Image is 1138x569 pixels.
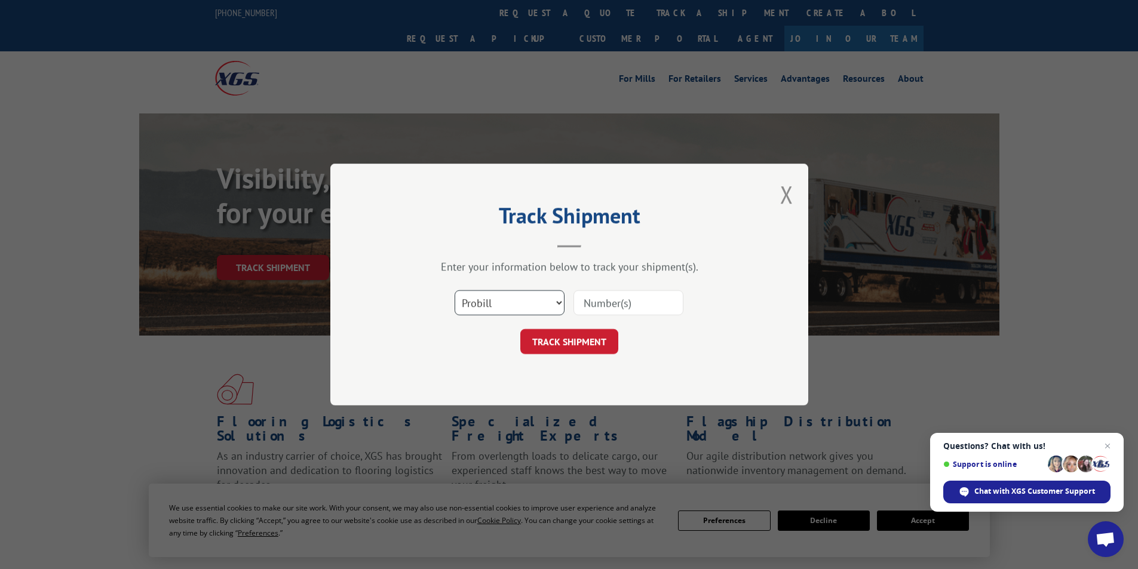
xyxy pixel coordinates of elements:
[573,290,683,315] input: Number(s)
[974,486,1095,497] span: Chat with XGS Customer Support
[943,460,1044,469] span: Support is online
[390,260,749,273] div: Enter your information below to track your shipment(s).
[943,441,1111,451] span: Questions? Chat with us!
[943,481,1111,503] div: Chat with XGS Customer Support
[390,207,749,230] h2: Track Shipment
[780,179,793,210] button: Close modal
[1100,439,1115,453] span: Close chat
[1088,521,1124,557] div: Open chat
[520,329,618,354] button: TRACK SHIPMENT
